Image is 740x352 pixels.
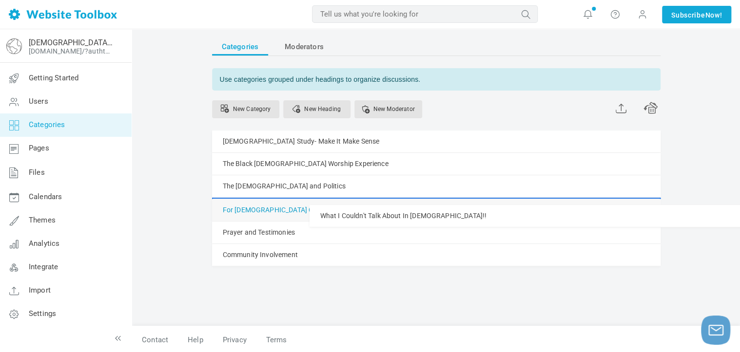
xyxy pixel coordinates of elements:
[285,38,324,56] span: Moderators
[275,38,333,56] a: Moderators
[29,120,65,129] span: Categories
[29,216,56,224] span: Themes
[662,6,731,23] a: SubscribeNow!
[6,38,22,54] img: globe-icon.png
[223,135,380,148] a: [DEMOGRAPHIC_DATA] Study- Make It Make Sense
[29,144,49,152] span: Pages
[212,38,269,56] a: Categories
[29,97,48,106] span: Users
[701,315,730,345] button: Launch chat
[178,332,213,349] a: Help
[223,226,295,239] a: Prayer and Testimonies
[256,332,287,349] a: Terms
[320,210,487,222] a: What I Couldn't Talk About In [DEMOGRAPHIC_DATA]!!
[223,249,298,261] a: Community Involvement
[29,286,51,295] span: Import
[283,100,351,118] a: New Heading
[29,38,114,47] a: [DEMOGRAPHIC_DATA] Unscripted: Voice of Hope
[29,47,114,55] a: [DOMAIN_NAME]/?authtoken=56e340bc13a94a08f08cc560dc611b7c&rememberMe=1
[223,204,323,216] a: For [DEMOGRAPHIC_DATA] Only
[29,309,56,318] span: Settings
[29,239,59,248] span: Analytics
[29,168,45,177] span: Files
[223,180,346,192] a: The [DEMOGRAPHIC_DATA] and Politics
[354,100,422,118] a: Assigning a user as a moderator for a category gives them permission to help oversee the content
[223,158,389,170] a: The Black [DEMOGRAPHIC_DATA] Worship Experience
[29,192,62,201] span: Calendars
[212,68,661,91] div: Use categories grouped under headings to organize discussions.
[222,38,259,56] span: Categories
[213,332,256,349] a: Privacy
[705,10,722,20] span: Now!
[132,332,178,349] a: Contact
[312,5,538,23] input: Tell us what you're looking for
[212,100,279,118] a: Use multiple categories to organize discussions
[29,74,78,82] span: Getting Started
[29,262,58,271] span: Integrate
